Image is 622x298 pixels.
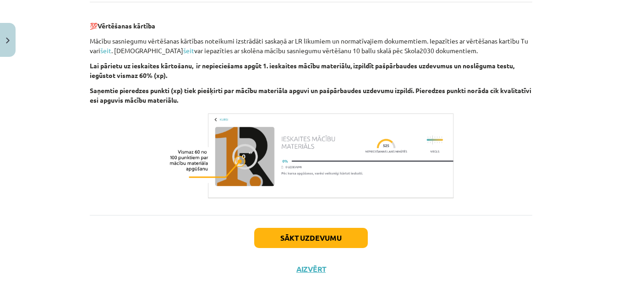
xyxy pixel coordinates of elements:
[100,46,111,55] a: šeit
[90,11,532,31] p: 💯
[90,36,532,55] p: Mācību sasniegumu vērtēšanas kārtības noteikumi izstrādāti saskaņā ar LR likumiem un normatīvajie...
[183,46,194,55] a: šeit
[90,61,514,79] b: Lai pārietu uz ieskaites kārtošanu, ir nepieciešams apgūt 1. ieskaites mācību materiālu, izpildīt...
[254,228,368,248] button: Sākt uzdevumu
[6,38,10,44] img: icon-close-lesson-0947bae3869378f0d4975bcd49f059093ad1ed9edebbc8119c70593378902aed.svg
[90,86,531,104] b: Saņemtie pieredzes punkti (xp) tiek piešķirti par mācību materiāla apguvi un pašpārbaudes uzdevum...
[98,22,155,30] b: Vērtēšanas kārtība
[294,265,328,274] button: Aizvērt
